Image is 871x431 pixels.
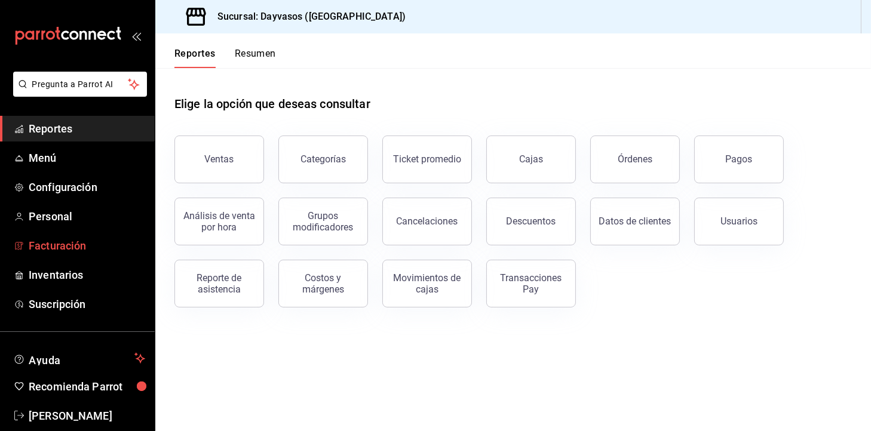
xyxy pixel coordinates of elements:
[174,95,370,113] h1: Elige la opción que deseas consultar
[486,260,576,307] button: Transacciones Pay
[393,153,461,165] div: Ticket promedio
[29,150,145,166] span: Menú
[286,272,360,295] div: Costos y márgenes
[382,136,472,183] button: Ticket promedio
[486,198,576,245] button: Descuentos
[397,215,458,227] div: Cancelaciones
[618,153,652,165] div: Órdenes
[131,31,141,41] button: open_drawer_menu
[390,272,464,295] div: Movimientos de cajas
[182,210,256,233] div: Análisis de venta por hora
[8,87,147,99] a: Pregunta a Parrot AI
[300,153,346,165] div: Categorías
[29,208,145,224] span: Personal
[174,48,216,68] button: Reportes
[29,296,145,312] span: Suscripción
[174,136,264,183] button: Ventas
[13,72,147,97] button: Pregunta a Parrot AI
[486,136,576,183] button: Cajas
[599,215,671,227] div: Datos de clientes
[235,48,276,68] button: Resumen
[29,378,145,395] span: Recomienda Parrot
[182,272,256,295] div: Reporte de asistencia
[29,179,145,195] span: Configuración
[29,408,145,424] span: [PERSON_NAME]
[694,136,784,183] button: Pagos
[29,238,145,254] span: Facturación
[382,260,472,307] button: Movimientos de cajas
[174,198,264,245] button: Análisis de venta por hora
[29,351,130,365] span: Ayuda
[29,121,145,137] span: Reportes
[590,198,680,245] button: Datos de clientes
[726,153,753,165] div: Pagos
[507,215,556,227] div: Descuentos
[694,198,784,245] button: Usuarios
[278,260,368,307] button: Costos y márgenes
[494,272,568,295] div: Transacciones Pay
[174,260,264,307] button: Reporte de asistencia
[278,136,368,183] button: Categorías
[205,153,234,165] div: Ventas
[174,48,276,68] div: navigation tabs
[29,267,145,283] span: Inventarios
[208,10,406,24] h3: Sucursal: Dayvasos ([GEOGRAPHIC_DATA])
[590,136,680,183] button: Órdenes
[286,210,360,233] div: Grupos modificadores
[278,198,368,245] button: Grupos modificadores
[32,78,128,91] span: Pregunta a Parrot AI
[720,215,757,227] div: Usuarios
[519,153,543,165] div: Cajas
[382,198,472,245] button: Cancelaciones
